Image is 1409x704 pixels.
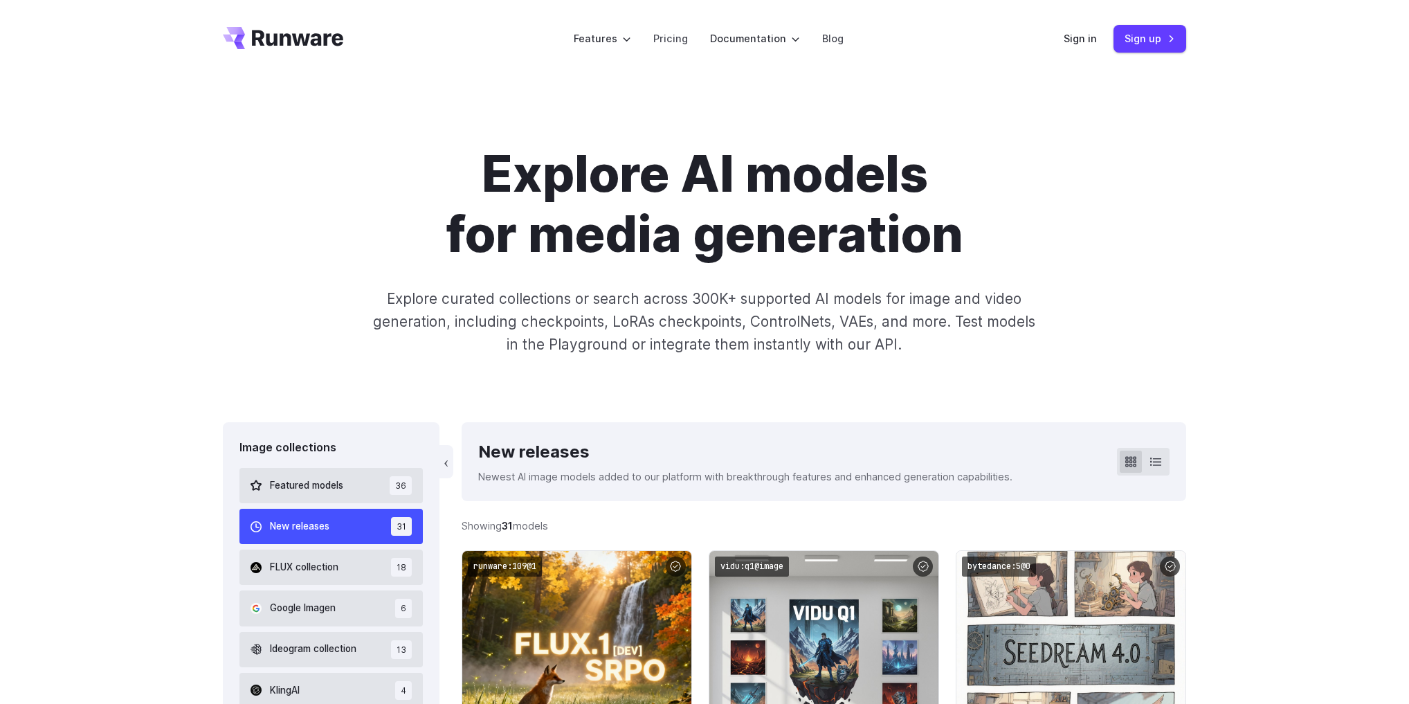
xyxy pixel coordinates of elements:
span: Ideogram collection [270,642,356,657]
div: Image collections [239,439,423,457]
label: Features [574,30,631,46]
span: 13 [391,640,412,659]
span: Google Imagen [270,601,336,616]
code: vidu:q1@image [715,557,789,577]
span: 36 [390,476,412,495]
a: Sign in [1064,30,1097,46]
code: bytedance:5@0 [962,557,1036,577]
button: Google Imagen 6 [239,590,423,626]
span: New releases [270,519,329,534]
button: ‹ [439,445,453,478]
span: KlingAI [270,683,300,698]
a: Blog [822,30,844,46]
p: Newest AI image models added to our platform with breakthrough features and enhanced generation c... [478,469,1012,485]
div: Showing models [462,518,548,534]
span: 6 [395,599,412,617]
label: Documentation [710,30,800,46]
button: New releases 31 [239,509,423,544]
a: Go to / [223,27,343,49]
div: New releases [478,439,1012,465]
code: runware:109@1 [468,557,542,577]
h1: Explore AI models for media generation [319,144,1090,265]
strong: 31 [502,520,513,532]
p: Explore curated collections or search across 300K+ supported AI models for image and video genera... [367,287,1042,356]
span: FLUX collection [270,560,338,575]
button: FLUX collection 18 [239,550,423,585]
span: 4 [395,681,412,700]
a: Sign up [1113,25,1186,52]
span: 31 [391,517,412,536]
a: Pricing [653,30,688,46]
span: Featured models [270,478,343,494]
span: 18 [391,558,412,577]
button: Ideogram collection 13 [239,632,423,667]
button: Featured models 36 [239,468,423,503]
